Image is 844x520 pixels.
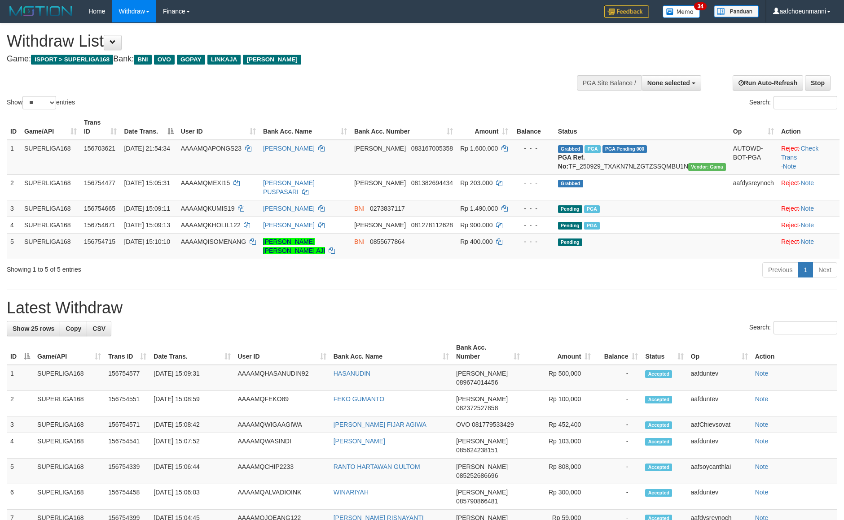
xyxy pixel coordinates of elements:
span: Show 25 rows [13,325,54,332]
span: PGA Pending [602,145,647,153]
td: aafduntev [687,433,752,459]
td: SUPERLIGA168 [21,140,80,175]
a: Note [755,463,769,470]
th: Bank Acc. Number: activate to sort column ascending [351,114,457,140]
a: [PERSON_NAME] PUSPASARI [263,179,315,195]
td: 5 [7,459,34,484]
td: 156754577 [105,365,150,391]
div: - - - [515,221,550,230]
span: 156703621 [84,145,115,152]
td: 1 [7,140,21,175]
th: Amount: activate to sort column ascending [523,339,594,365]
span: Pending [558,205,582,213]
th: ID [7,114,21,140]
span: Copy 082372527858 to clipboard [456,404,498,412]
td: [DATE] 15:08:42 [150,416,234,433]
span: Copy 0273837117 to clipboard [370,205,405,212]
a: Note [755,370,769,377]
span: AAAAMQKUMIS19 [181,205,235,212]
a: WINARIYAH [334,489,369,496]
th: Bank Acc. Name: activate to sort column ascending [259,114,351,140]
td: AAAAMQALVADIOINK [234,484,330,510]
td: 1 [7,365,34,391]
span: Copy 081779533429 to clipboard [472,421,514,428]
span: Accepted [645,464,672,471]
span: [DATE] 15:05:31 [124,179,170,186]
a: Note [755,395,769,403]
a: HASANUDIN [334,370,370,377]
th: Action [778,114,840,140]
span: 156754665 [84,205,115,212]
span: 34 [694,2,706,10]
th: Date Trans.: activate to sort column ascending [150,339,234,365]
td: SUPERLIGA168 [21,174,80,200]
td: 3 [7,416,34,433]
span: Rp 1.600.000 [460,145,498,152]
a: Next [813,262,837,277]
span: CSV [92,325,105,332]
td: 6 [7,484,34,510]
td: AAAAMQHASANUDIN92 [234,365,330,391]
a: [PERSON_NAME] [334,438,385,445]
th: Balance: activate to sort column ascending [594,339,642,365]
span: Copy 085624238151 to clipboard [456,446,498,454]
span: [PERSON_NAME] [456,370,508,377]
td: Rp 300,000 [523,484,594,510]
td: AAAAMQWIGAAGIWA [234,416,330,433]
th: Amount: activate to sort column ascending [457,114,512,140]
span: [DATE] 15:10:10 [124,238,170,245]
a: RANTO HARTAWAN GULTOM [334,463,420,470]
a: Reject [781,221,799,229]
span: None selected [647,79,690,87]
th: Bank Acc. Number: activate to sort column ascending [453,339,523,365]
span: [DATE] 15:09:11 [124,205,170,212]
span: [PERSON_NAME] [456,489,508,496]
td: 2 [7,174,21,200]
a: Reject [781,205,799,212]
span: Grabbed [558,180,583,187]
td: SUPERLIGA168 [34,365,105,391]
a: [PERSON_NAME] [263,221,315,229]
span: Copy 085790866481 to clipboard [456,498,498,505]
label: Search: [749,321,837,334]
a: [PERSON_NAME] [263,205,315,212]
span: AAAAMQMEXI15 [181,179,230,186]
img: MOTION_logo.png [7,4,75,18]
span: BNI [354,238,365,245]
td: 156754551 [105,391,150,416]
span: [PERSON_NAME] [456,463,508,470]
a: Previous [762,262,798,277]
td: [DATE] 15:06:44 [150,459,234,484]
a: Note [755,438,769,445]
span: [PERSON_NAME] [243,55,301,65]
td: aafsoycanthlai [687,459,752,484]
span: 156754671 [84,221,115,229]
td: [DATE] 15:07:52 [150,433,234,459]
td: - [594,459,642,484]
td: aafduntev [687,391,752,416]
span: AAAAMQISOMENANG [181,238,246,245]
span: Copy 081382694434 to clipboard [411,179,453,186]
div: Showing 1 to 5 of 5 entries [7,261,345,274]
a: [PERSON_NAME] [263,145,315,152]
a: [PERSON_NAME] [PERSON_NAME] AJI [263,238,325,254]
td: · · [778,140,840,175]
span: 156754477 [84,179,115,186]
td: [DATE] 15:06:03 [150,484,234,510]
td: SUPERLIGA168 [34,484,105,510]
div: - - - [515,178,550,187]
b: PGA Ref. No: [558,154,585,170]
img: Button%20Memo.svg [663,5,700,18]
td: 156754339 [105,459,150,484]
span: Rp 400.000 [460,238,492,245]
a: Note [755,421,769,428]
span: Accepted [645,421,672,429]
a: Note [755,489,769,496]
td: - [594,433,642,459]
span: Marked by aafchhiseyha [585,145,600,153]
td: Rp 100,000 [523,391,594,416]
td: SUPERLIGA168 [34,459,105,484]
td: · [778,217,840,233]
td: 5 [7,233,21,259]
td: aafChievsovat [687,416,752,433]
